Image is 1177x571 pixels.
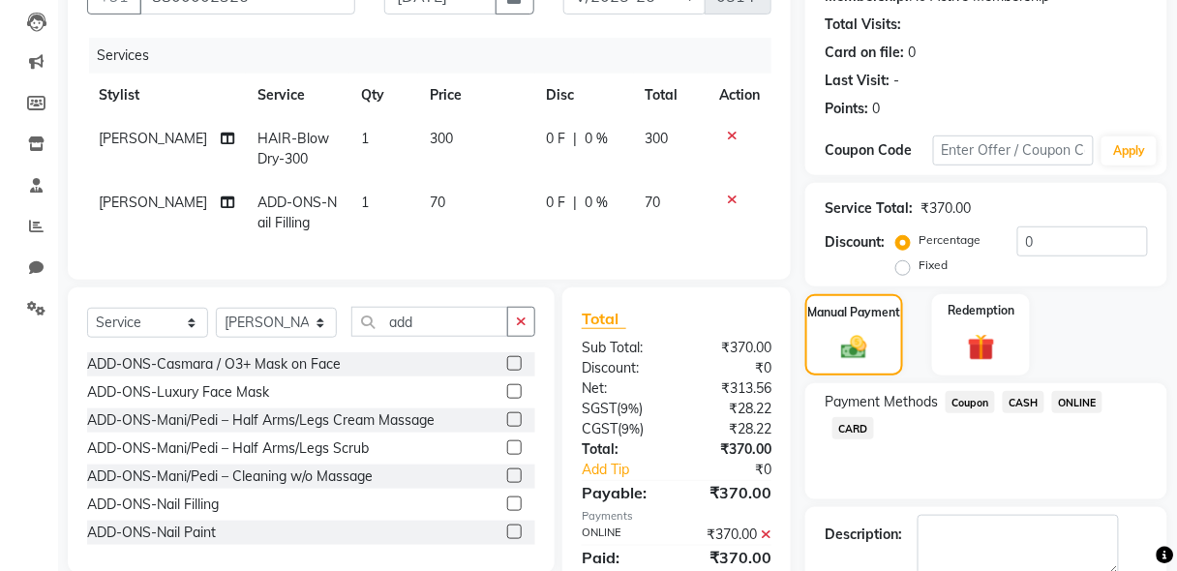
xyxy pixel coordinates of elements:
[1052,391,1102,413] span: ONLINE
[246,74,349,117] th: Service
[257,194,337,231] span: ADD-ONS-Nail Filling
[677,419,786,439] div: ₹28.22
[567,460,695,480] a: Add Tip
[695,460,786,480] div: ₹0
[825,15,901,35] div: Total Visits:
[535,74,634,117] th: Disc
[87,523,216,543] div: ADD-ONS-Nail Paint
[646,194,661,211] span: 70
[87,74,246,117] th: Stylist
[89,38,786,74] div: Services
[677,546,786,569] div: ₹370.00
[872,99,880,119] div: 0
[833,333,875,362] img: _cash.svg
[893,71,899,91] div: -
[582,309,626,329] span: Total
[567,358,677,378] div: Discount:
[567,378,677,399] div: Net:
[832,417,874,439] span: CARD
[677,481,786,504] div: ₹370.00
[257,130,329,167] span: HAIR-Blow Dry-300
[547,129,566,149] span: 0 F
[825,392,938,412] span: Payment Methods
[933,135,1095,165] input: Enter Offer / Coupon Code
[418,74,534,117] th: Price
[351,307,508,337] input: Search or Scan
[620,401,639,416] span: 9%
[87,354,341,375] div: ADD-ONS-Casmara / O3+ Mask on Face
[349,74,418,117] th: Qty
[646,130,669,147] span: 300
[621,421,640,436] span: 9%
[677,378,786,399] div: ₹313.56
[1003,391,1044,413] span: CASH
[87,466,373,487] div: ADD-ONS-Mani/Pedi – Cleaning w/o Massage
[808,304,901,321] label: Manual Payment
[946,391,995,413] span: Coupon
[677,525,786,545] div: ₹370.00
[361,194,369,211] span: 1
[87,382,269,403] div: ADD-ONS-Luxury Face Mask
[920,198,971,219] div: ₹370.00
[582,508,771,525] div: Payments
[567,439,677,460] div: Total:
[908,43,916,63] div: 0
[825,525,902,545] div: Description:
[582,400,617,417] span: SGST
[825,71,890,91] div: Last Visit:
[567,399,677,419] div: ( )
[87,495,219,515] div: ADD-ONS-Nail Filling
[567,419,677,439] div: ( )
[582,420,618,437] span: CGST
[825,232,885,253] div: Discount:
[567,546,677,569] div: Paid:
[825,198,913,219] div: Service Total:
[87,438,369,459] div: ADD-ONS-Mani/Pedi – Half Arms/Legs Scrub
[99,130,207,147] span: [PERSON_NAME]
[547,193,566,213] span: 0 F
[567,525,677,545] div: ONLINE
[677,439,786,460] div: ₹370.00
[567,338,677,358] div: Sub Total:
[825,99,868,119] div: Points:
[825,140,932,161] div: Coupon Code
[87,410,435,431] div: ADD-ONS-Mani/Pedi – Half Arms/Legs Cream Massage
[574,193,578,213] span: |
[99,194,207,211] span: [PERSON_NAME]
[677,338,786,358] div: ₹370.00
[586,193,609,213] span: 0 %
[430,194,445,211] span: 70
[677,358,786,378] div: ₹0
[1102,136,1157,165] button: Apply
[959,331,1004,365] img: _gift.svg
[567,481,677,504] div: Payable:
[430,130,453,147] span: 300
[919,256,948,274] label: Fixed
[948,302,1014,319] label: Redemption
[919,231,981,249] label: Percentage
[634,74,709,117] th: Total
[677,399,786,419] div: ₹28.22
[825,43,904,63] div: Card on file:
[586,129,609,149] span: 0 %
[708,74,771,117] th: Action
[361,130,369,147] span: 1
[574,129,578,149] span: |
